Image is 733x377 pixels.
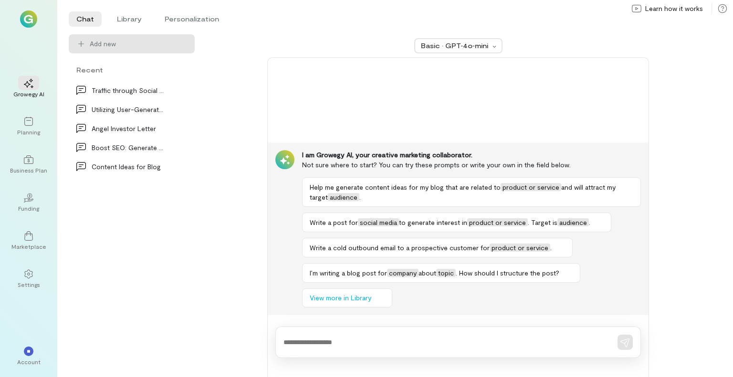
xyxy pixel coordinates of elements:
li: Personalization [157,11,227,27]
div: Traffic through Social Media Advertising [92,85,166,95]
div: Settings [18,281,40,288]
span: . [359,193,361,201]
div: Basic · GPT‑4o‑mini [421,41,490,51]
a: Planning [11,109,46,143]
span: . Target is [528,218,557,226]
a: Marketplace [11,224,46,258]
a: Settings [11,262,46,296]
span: Help me generate content ideas for my blog that are related to [310,183,501,191]
button: Write a post forsocial mediato generate interest inproduct or service. Target isaudience. [302,213,611,232]
span: Write a cold outbound email to a prospective customer for [310,244,490,252]
div: Account [17,358,41,366]
span: about [419,269,436,277]
span: audience [328,193,359,201]
li: Chat [69,11,102,27]
span: product or service [501,183,561,191]
button: View more in Library [302,288,392,307]
span: Learn how it works [645,4,703,13]
span: Write a post for [310,218,358,226]
div: Recent [69,65,195,75]
a: Funding [11,185,46,220]
span: to generate interest in [399,218,467,226]
div: Angel Investor Letter [92,123,166,133]
div: Boost SEO: Generate Related Keywords [92,143,166,153]
div: Funding [18,204,39,212]
button: Write a cold outbound email to a prospective customer forproduct or service. [302,238,573,257]
span: product or service [490,244,550,252]
div: Growegy AI [13,90,44,98]
a: Business Plan [11,147,46,182]
div: Marketplace [11,243,46,250]
button: I’m writing a blog post forcompanyabouttopic. How should I structure the post? [302,263,580,283]
div: I am Growegy AI, your creative marketing collaborator. [302,150,641,160]
button: Help me generate content ideas for my blog that are related toproduct or serviceand will attract ... [302,177,641,207]
span: View more in Library [310,293,371,303]
span: product or service [467,218,528,226]
div: Business Plan [10,166,47,174]
span: . [550,244,552,252]
span: audience [557,218,589,226]
span: topic [436,269,456,277]
a: Growegy AI [11,71,46,105]
div: Not sure where to start? You can try these prompts or write your own in the field below. [302,160,641,170]
span: . [589,218,590,226]
span: Add new [90,39,187,49]
div: Planning [17,128,40,136]
span: . How should I structure the post? [456,269,559,277]
span: company [387,269,419,277]
span: social media [358,218,399,226]
span: I’m writing a blog post for [310,269,387,277]
div: Utilizing User-Generated Content [92,104,166,114]
div: Content Ideas for Blog [92,162,166,172]
li: Library [109,11,149,27]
